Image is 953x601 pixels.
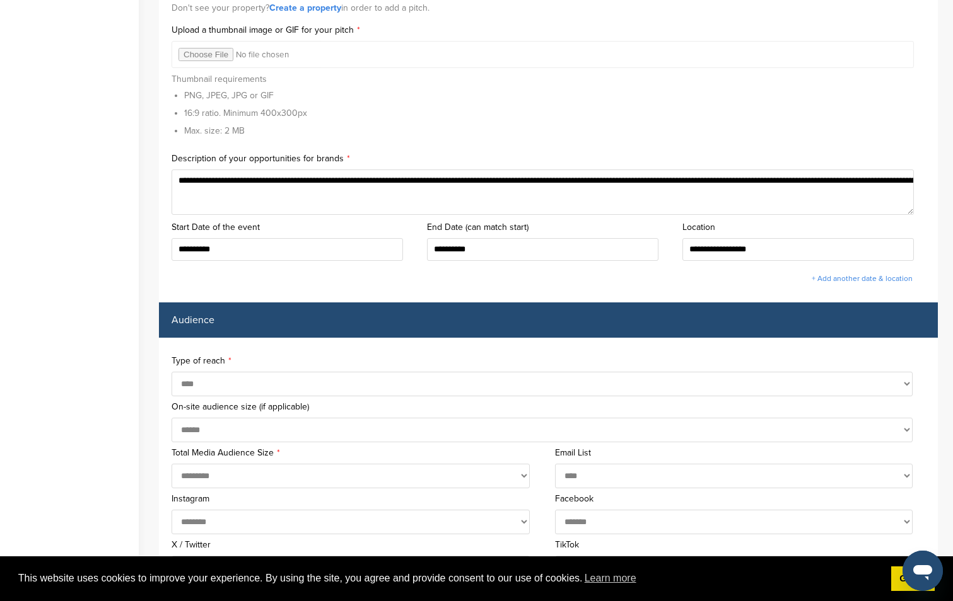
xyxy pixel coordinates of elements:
label: X / Twitter [172,541,542,549]
label: Facebook [555,495,926,503]
li: 16:9 ratio. Minimum 400x300px [184,106,307,120]
li: PNG, JPEG, JPG or GIF [184,89,307,102]
label: Location [682,223,925,232]
label: TikTok [555,541,926,549]
label: Email List [555,449,926,457]
label: Description of your opportunities for brands [172,154,925,163]
a: Create a property [269,3,341,13]
label: Upload a thumbnail image or GIF for your pitch [172,26,925,35]
a: + Add another date & location [812,274,913,283]
div: Thumbnail requirements [172,74,307,142]
a: dismiss cookie message [891,566,935,592]
a: learn more about cookies [583,569,638,588]
li: Max. size: 2 MB [184,124,307,137]
label: Type of reach [172,357,925,365]
label: Start Date of the event [172,223,414,232]
label: Audience [172,315,214,325]
label: Total Media Audience Size [172,449,542,457]
iframe: Button to launch messaging window [903,551,943,591]
span: This website uses cookies to improve your experience. By using the site, you agree and provide co... [18,569,881,588]
label: On-site audience size (if applicable) [172,403,925,411]
label: End Date (can match start) [427,223,670,232]
label: Instagram [172,495,542,503]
